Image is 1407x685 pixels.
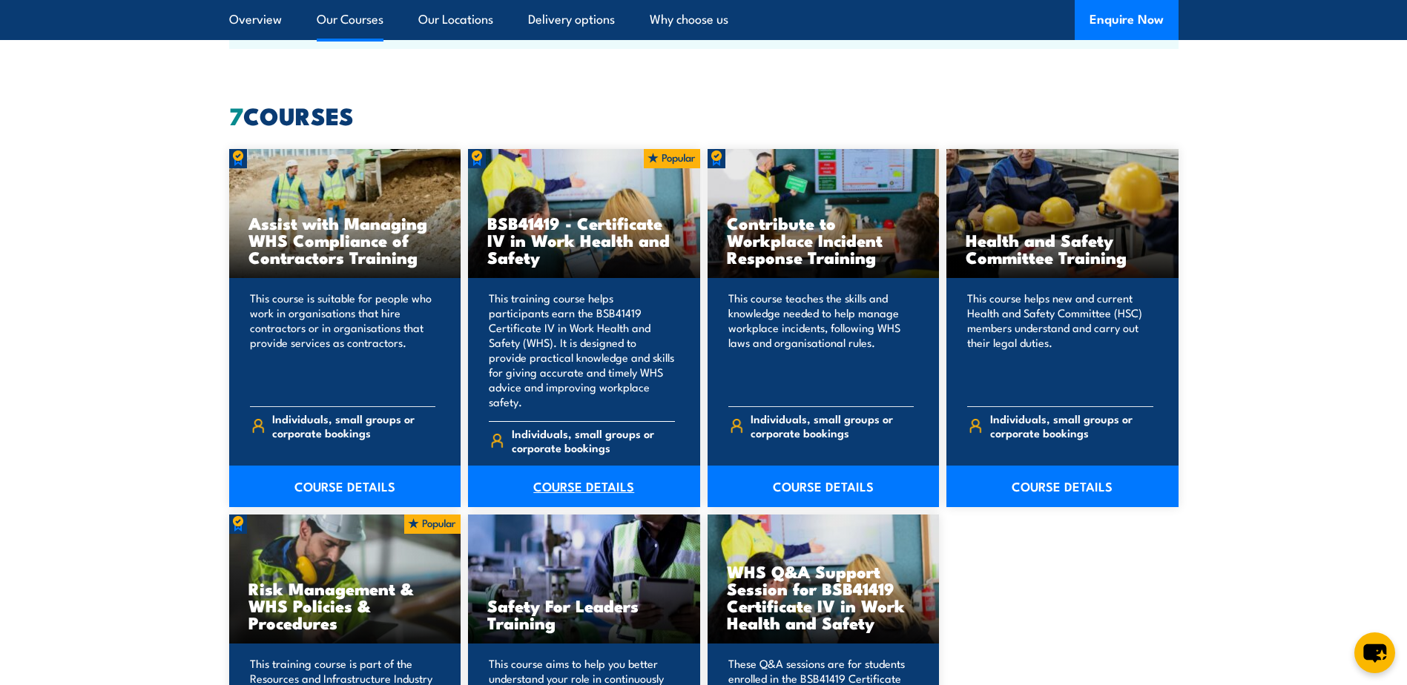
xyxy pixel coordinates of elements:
h3: Assist with Managing WHS Compliance of Contractors Training [248,214,442,265]
a: COURSE DETAILS [229,466,461,507]
span: Individuals, small groups or corporate bookings [751,411,914,440]
span: Individuals, small groups or corporate bookings [512,426,675,454]
h3: Safety For Leaders Training [487,597,681,631]
h3: Risk Management & WHS Policies & Procedures [248,580,442,631]
h3: Contribute to Workplace Incident Response Training [727,214,920,265]
p: This course is suitable for people who work in organisations that hire contractors or in organisa... [250,291,436,394]
h3: BSB41419 - Certificate IV in Work Health and Safety [487,214,681,265]
a: COURSE DETAILS [468,466,700,507]
a: COURSE DETAILS [708,466,940,507]
p: This course helps new and current Health and Safety Committee (HSC) members understand and carry ... [967,291,1153,394]
span: Individuals, small groups or corporate bookings [272,411,435,440]
h3: WHS Q&A Support Session for BSB41419 Certificate IV in Work Health and Safety [727,563,920,631]
h3: Health and Safety Committee Training [966,231,1159,265]
p: This course teaches the skills and knowledge needed to help manage workplace incidents, following... [728,291,915,394]
button: chat-button [1354,632,1395,673]
a: COURSE DETAILS [946,466,1179,507]
strong: 7 [229,96,243,133]
span: Individuals, small groups or corporate bookings [990,411,1153,440]
p: This training course helps participants earn the BSB41419 Certificate IV in Work Health and Safet... [489,291,675,409]
h2: COURSES [229,105,1179,125]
